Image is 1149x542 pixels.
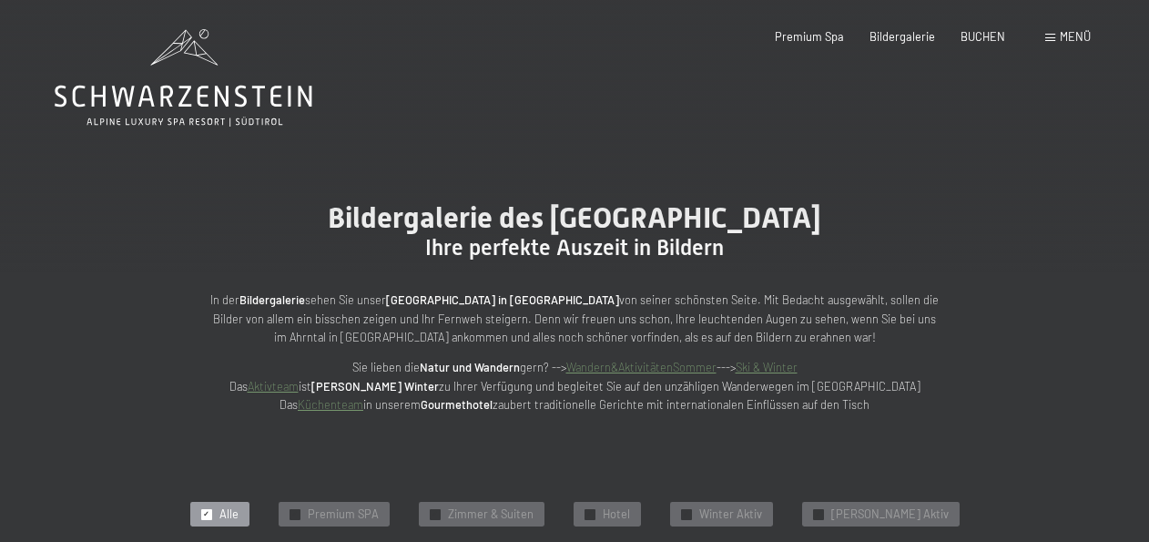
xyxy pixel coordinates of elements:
span: Bildergalerie des [GEOGRAPHIC_DATA] [328,200,821,235]
span: Ihre perfekte Auszeit in Bildern [425,235,724,261]
p: Sie lieben die gern? --> ---> Das ist zu Ihrer Verfügung und begleitet Sie auf den unzähligen Wan... [210,358,939,414]
span: ✓ [291,509,298,519]
span: ✓ [815,509,821,519]
span: Menü [1060,29,1091,44]
span: ✓ [203,509,209,519]
span: Zimmer & Suiten [448,506,534,523]
span: [PERSON_NAME] Aktiv [831,506,949,523]
a: Premium Spa [775,29,844,44]
span: Hotel [603,506,630,523]
a: Aktivteam [248,379,299,394]
strong: Bildergalerie [239,292,305,307]
a: Ski & Winter [736,360,798,374]
span: Alle [219,506,239,523]
p: In der sehen Sie unser von seiner schönsten Seite. Mit Bedacht ausgewählt, sollen die Bilder von ... [210,291,939,346]
span: Premium SPA [308,506,379,523]
span: Winter Aktiv [699,506,762,523]
a: BUCHEN [961,29,1005,44]
span: ✓ [586,509,593,519]
strong: Natur und Wandern [420,360,520,374]
span: ✓ [432,509,438,519]
strong: [PERSON_NAME] Winter [311,379,439,394]
a: Küchenteam [298,397,363,412]
strong: Gourmethotel [421,397,493,412]
strong: [GEOGRAPHIC_DATA] in [GEOGRAPHIC_DATA] [386,292,619,307]
span: ✓ [683,509,689,519]
a: Bildergalerie [869,29,935,44]
a: Wandern&AktivitätenSommer [566,360,717,374]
